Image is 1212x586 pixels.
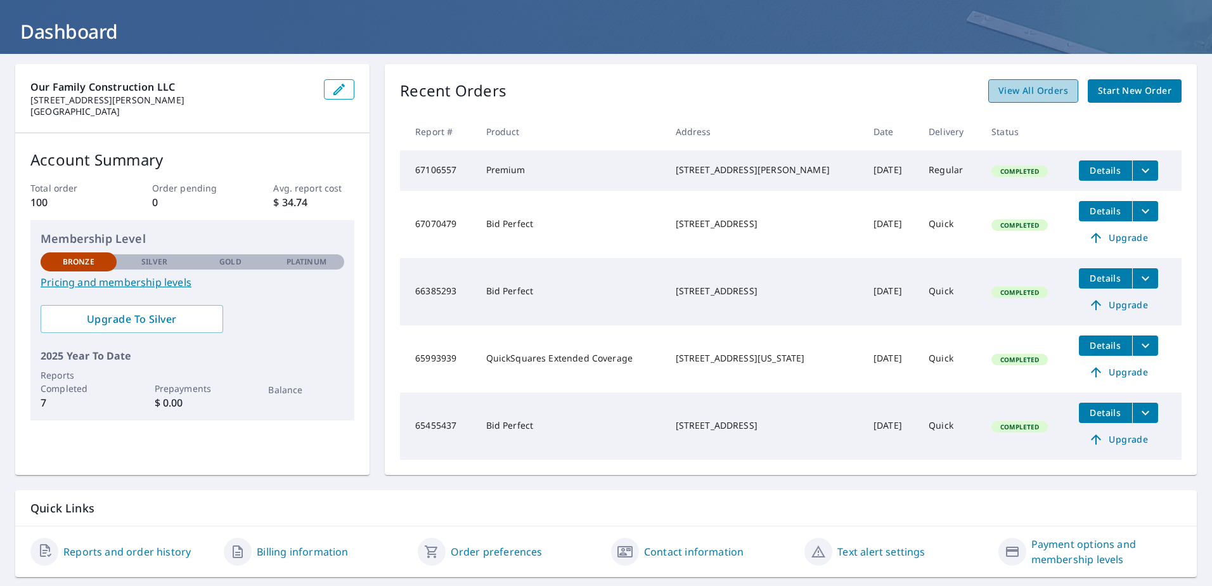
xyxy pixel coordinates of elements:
div: [STREET_ADDRESS] [676,419,853,432]
td: [DATE] [863,191,919,258]
th: Date [863,113,919,150]
a: Pricing and membership levels [41,275,344,290]
td: Quick [919,191,981,258]
p: Gold [219,256,241,268]
a: Upgrade [1079,228,1158,248]
p: Bronze [63,256,94,268]
button: filesDropdownBtn-65455437 [1132,403,1158,423]
button: detailsBtn-67106557 [1079,160,1132,181]
td: 65455437 [400,393,475,460]
p: Prepayments [155,382,231,395]
td: Quick [919,393,981,460]
td: Bid Perfect [476,258,666,325]
td: Quick [919,325,981,393]
h1: Dashboard [15,18,1197,44]
a: Billing information [257,544,348,559]
span: Details [1086,407,1125,419]
span: Details [1086,205,1125,217]
a: Order preferences [451,544,543,559]
a: View All Orders [988,79,1078,103]
p: Order pending [152,181,233,195]
th: Delivery [919,113,981,150]
a: Reports and order history [63,544,191,559]
span: Start New Order [1098,83,1171,99]
p: 0 [152,195,233,210]
button: filesDropdownBtn-67070479 [1132,201,1158,221]
p: Recent Orders [400,79,506,103]
p: Account Summary [30,148,354,171]
a: Contact information [644,544,744,559]
div: [STREET_ADDRESS] [676,285,853,297]
td: 65993939 [400,325,475,393]
p: $ 34.74 [273,195,354,210]
p: Our Family Construction LLC [30,79,314,94]
p: [STREET_ADDRESS][PERSON_NAME] [30,94,314,106]
td: Bid Perfect [476,393,666,460]
p: Silver [141,256,168,268]
div: [STREET_ADDRESS] [676,218,853,230]
span: Upgrade To Silver [51,312,213,326]
span: Details [1086,272,1125,284]
td: QuickSquares Extended Coverage [476,325,666,393]
th: Product [476,113,666,150]
button: filesDropdownBtn-67106557 [1132,160,1158,181]
p: Quick Links [30,500,1182,516]
th: Address [666,113,863,150]
td: Bid Perfect [476,191,666,258]
a: Text alert settings [837,544,925,559]
td: 66385293 [400,258,475,325]
a: Upgrade [1079,429,1158,450]
button: filesDropdownBtn-66385293 [1132,268,1158,289]
p: 100 [30,195,112,210]
button: filesDropdownBtn-65993939 [1132,335,1158,356]
td: [DATE] [863,150,919,191]
span: Details [1086,164,1125,176]
td: [DATE] [863,258,919,325]
a: Payment options and membership levels [1031,537,1182,567]
p: Balance [268,383,344,396]
a: Start New Order [1088,79,1182,103]
div: [STREET_ADDRESS][US_STATE] [676,352,853,365]
p: Total order [30,181,112,195]
th: Report # [400,113,475,150]
button: detailsBtn-65993939 [1079,335,1132,356]
td: [DATE] [863,325,919,393]
span: Details [1086,339,1125,351]
a: Upgrade [1079,362,1158,382]
span: Completed [993,167,1047,176]
span: Completed [993,422,1047,431]
span: View All Orders [998,83,1068,99]
button: detailsBtn-67070479 [1079,201,1132,221]
span: Completed [993,288,1047,297]
td: Quick [919,258,981,325]
th: Status [981,113,1069,150]
td: Premium [476,150,666,191]
p: $ 0.00 [155,395,231,410]
td: 67070479 [400,191,475,258]
span: Completed [993,355,1047,364]
div: [STREET_ADDRESS][PERSON_NAME] [676,164,853,176]
a: Upgrade [1079,295,1158,315]
span: Upgrade [1086,365,1151,380]
p: [GEOGRAPHIC_DATA] [30,106,314,117]
td: 67106557 [400,150,475,191]
span: Upgrade [1086,297,1151,313]
a: Upgrade To Silver [41,305,223,333]
span: Completed [993,221,1047,230]
span: Upgrade [1086,230,1151,245]
span: Upgrade [1086,432,1151,447]
td: [DATE] [863,393,919,460]
p: Membership Level [41,230,344,247]
p: 7 [41,395,117,410]
p: Platinum [287,256,326,268]
p: Reports Completed [41,368,117,395]
button: detailsBtn-66385293 [1079,268,1132,289]
td: Regular [919,150,981,191]
p: 2025 Year To Date [41,348,344,363]
button: detailsBtn-65455437 [1079,403,1132,423]
p: Avg. report cost [273,181,354,195]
